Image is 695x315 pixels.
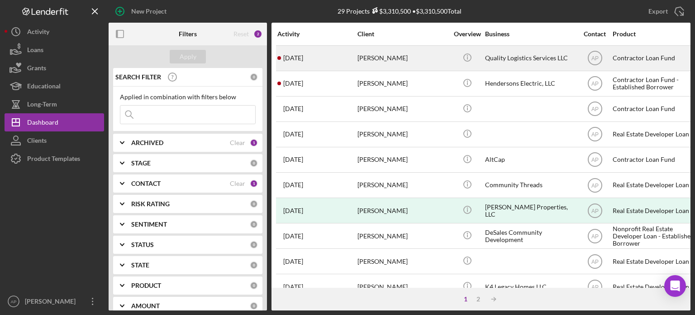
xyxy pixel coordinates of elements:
[5,23,104,41] button: Activity
[131,282,161,289] b: PRODUCT
[250,139,258,147] div: 1
[250,73,258,81] div: 0
[370,7,411,15] div: $3,310,500
[591,233,598,239] text: AP
[5,131,104,150] button: Clients
[5,113,104,131] button: Dashboard
[357,249,448,273] div: [PERSON_NAME]
[283,283,303,291] time: 2025-07-12 01:20
[283,207,303,214] time: 2025-08-20 02:26
[357,173,448,197] div: [PERSON_NAME]
[591,182,598,189] text: AP
[283,233,303,240] time: 2025-08-08 20:14
[283,181,303,189] time: 2025-08-20 19:30
[27,95,57,116] div: Long-Term
[338,7,462,15] div: 29 Projects • $3,310,500 Total
[5,77,104,95] button: Educational
[357,72,448,96] div: [PERSON_NAME]
[5,150,104,168] button: Product Templates
[131,262,149,269] b: STATE
[357,224,448,248] div: [PERSON_NAME]
[120,93,256,101] div: Applied in combination with filters below
[233,30,249,38] div: Reset
[230,139,245,146] div: Clear
[27,59,46,79] div: Grants
[485,275,576,299] div: K4 Legacy Homes LLC
[115,73,161,81] b: SEARCH FILTER
[250,241,258,249] div: 0
[131,180,161,187] b: CONTACT
[27,41,43,61] div: Loans
[131,302,160,310] b: AMOUNT
[131,221,167,228] b: SENTIMENT
[639,2,690,20] button: Export
[179,30,197,38] b: Filters
[283,258,303,265] time: 2025-08-07 15:15
[250,261,258,269] div: 0
[170,50,206,63] button: Apply
[250,302,258,310] div: 0
[664,275,686,297] div: Open Intercom Messenger
[485,148,576,172] div: AltCap
[131,160,151,167] b: STAGE
[283,131,303,138] time: 2025-09-29 07:47
[357,30,448,38] div: Client
[230,180,245,187] div: Clear
[450,30,484,38] div: Overview
[27,23,49,43] div: Activity
[131,200,170,208] b: RISK RATING
[357,148,448,172] div: [PERSON_NAME]
[485,199,576,223] div: [PERSON_NAME] Properties, LLC
[283,54,303,62] time: 2025-10-08 17:44
[277,30,357,38] div: Activity
[27,150,80,170] div: Product Templates
[357,97,448,121] div: [PERSON_NAME]
[250,281,258,290] div: 0
[459,296,472,303] div: 1
[5,95,104,113] button: Long-Term
[591,55,598,62] text: AP
[591,157,598,163] text: AP
[591,208,598,214] text: AP
[357,122,448,146] div: [PERSON_NAME]
[485,224,576,248] div: DeSales Community Development
[578,30,612,38] div: Contact
[250,159,258,167] div: 0
[283,80,303,87] time: 2025-10-07 21:05
[250,220,258,228] div: 0
[5,59,104,77] button: Grants
[23,292,81,313] div: [PERSON_NAME]
[485,30,576,38] div: Business
[253,29,262,39] div: 2
[131,241,154,248] b: STATUS
[250,179,258,188] div: 1
[357,46,448,70] div: [PERSON_NAME]
[5,41,104,59] button: Loans
[591,258,598,265] text: AP
[27,113,58,134] div: Dashboard
[27,77,61,97] div: Educational
[180,50,196,63] div: Apply
[357,199,448,223] div: [PERSON_NAME]
[131,139,163,146] b: ARCHIVED
[591,131,598,138] text: AP
[591,284,598,290] text: AP
[485,173,576,197] div: Community Threads
[485,72,576,96] div: Hendersons Electric, LLC
[5,292,104,310] button: AP[PERSON_NAME]
[283,105,303,112] time: 2025-10-06 20:24
[283,156,303,163] time: 2025-09-24 04:14
[109,2,176,20] button: New Project
[472,296,485,303] div: 2
[591,81,598,87] text: AP
[250,200,258,208] div: 0
[648,2,668,20] div: Export
[357,275,448,299] div: [PERSON_NAME]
